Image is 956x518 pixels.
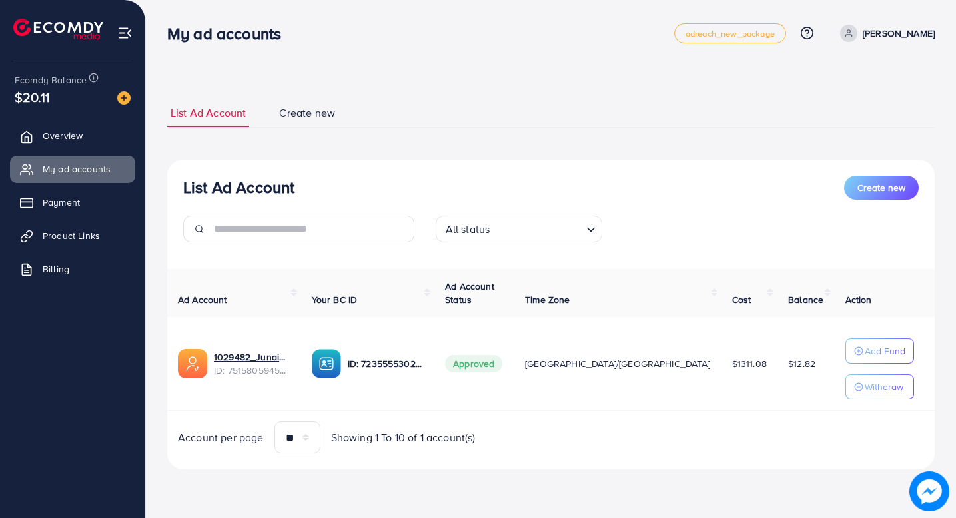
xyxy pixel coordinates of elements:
span: Action [845,293,872,306]
div: <span class='underline'>1029482_Junaid YT_1749909940919</span></br>7515805945222807553 [214,350,290,378]
span: Product Links [43,229,100,242]
span: Your BC ID [312,293,358,306]
span: Ad Account Status [445,280,494,306]
img: ic-ads-acc.e4c84228.svg [178,349,207,378]
span: Account per page [178,430,264,445]
img: menu [117,25,133,41]
span: My ad accounts [43,162,111,176]
p: [PERSON_NAME] [863,25,935,41]
a: 1029482_Junaid YT_1749909940919 [214,350,290,364]
h3: My ad accounts [167,24,292,43]
span: adreach_new_package [686,29,775,38]
span: Ecomdy Balance [15,73,87,87]
img: ic-ba-acc.ded83a64.svg [312,349,341,378]
span: Showing 1 To 10 of 1 account(s) [331,430,476,445]
img: logo [13,19,103,39]
span: Cost [732,293,751,306]
span: ID: 7515805945222807553 [214,364,290,377]
button: Add Fund [845,338,914,364]
a: adreach_new_package [674,23,786,43]
span: Overview [43,129,83,142]
span: $20.11 [15,87,50,107]
span: Payment [43,196,80,209]
button: Withdraw [845,374,914,399]
a: Overview [10,123,135,149]
img: image [117,91,131,105]
span: [GEOGRAPHIC_DATA]/[GEOGRAPHIC_DATA] [525,357,710,370]
p: Add Fund [865,343,905,359]
a: My ad accounts [10,156,135,182]
span: Time Zone [525,293,570,306]
span: List Ad Account [171,105,246,121]
span: Billing [43,262,69,276]
span: All status [443,220,493,239]
span: $1311.08 [732,357,767,370]
span: Balance [788,293,823,306]
a: Billing [10,256,135,282]
button: Create new [844,176,919,200]
img: image [910,472,949,511]
div: Search for option [436,216,602,242]
span: Create new [279,105,335,121]
span: $12.82 [788,357,815,370]
p: ID: 7235555302098108417 [348,356,424,372]
a: Product Links [10,222,135,249]
a: [PERSON_NAME] [835,25,935,42]
span: Create new [857,181,905,194]
input: Search for option [494,217,580,239]
h3: List Ad Account [183,178,294,197]
span: Approved [445,355,502,372]
a: Payment [10,189,135,216]
p: Withdraw [865,379,903,395]
span: Ad Account [178,293,227,306]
